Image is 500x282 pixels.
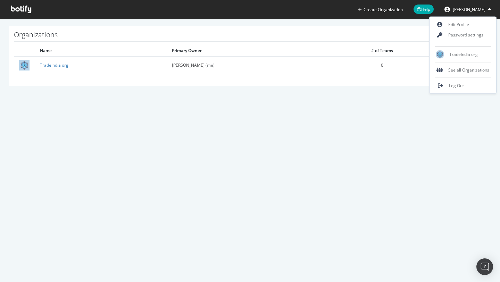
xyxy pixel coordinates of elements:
th: Primary Owner [167,45,347,56]
span: Help [414,5,434,14]
span: TradeIndia org [449,51,478,57]
a: Password settings [430,30,496,40]
span: Amit Das [453,7,485,13]
td: [PERSON_NAME] [167,56,347,74]
span: Log Out [449,83,464,89]
div: Open Intercom Messenger [476,258,493,275]
img: TradeIndia org [436,50,444,59]
div: See all Organizations [430,65,496,75]
button: Create Organization [358,6,403,13]
img: TradeIndia org [19,60,30,70]
th: # of Teams [347,45,417,56]
th: Name [35,45,167,56]
a: TradeIndia org [40,62,68,68]
td: 0 [347,56,417,74]
a: Edit Profile [430,19,496,30]
span: (me) [206,62,215,68]
h1: Organizations [14,31,486,42]
th: # of Projects [417,45,486,56]
td: 2 [417,56,486,74]
button: [PERSON_NAME] [439,4,497,15]
a: Log Out [430,81,496,91]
